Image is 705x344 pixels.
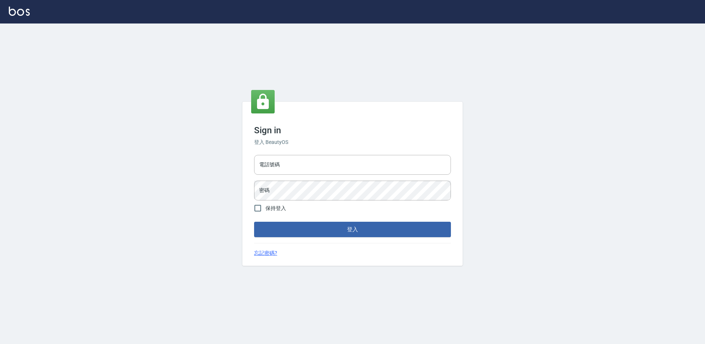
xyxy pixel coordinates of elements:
span: 保持登入 [265,204,286,212]
a: 忘記密碼? [254,249,277,257]
button: 登入 [254,222,451,237]
img: Logo [9,7,30,16]
h3: Sign in [254,125,451,135]
h6: 登入 BeautyOS [254,138,451,146]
